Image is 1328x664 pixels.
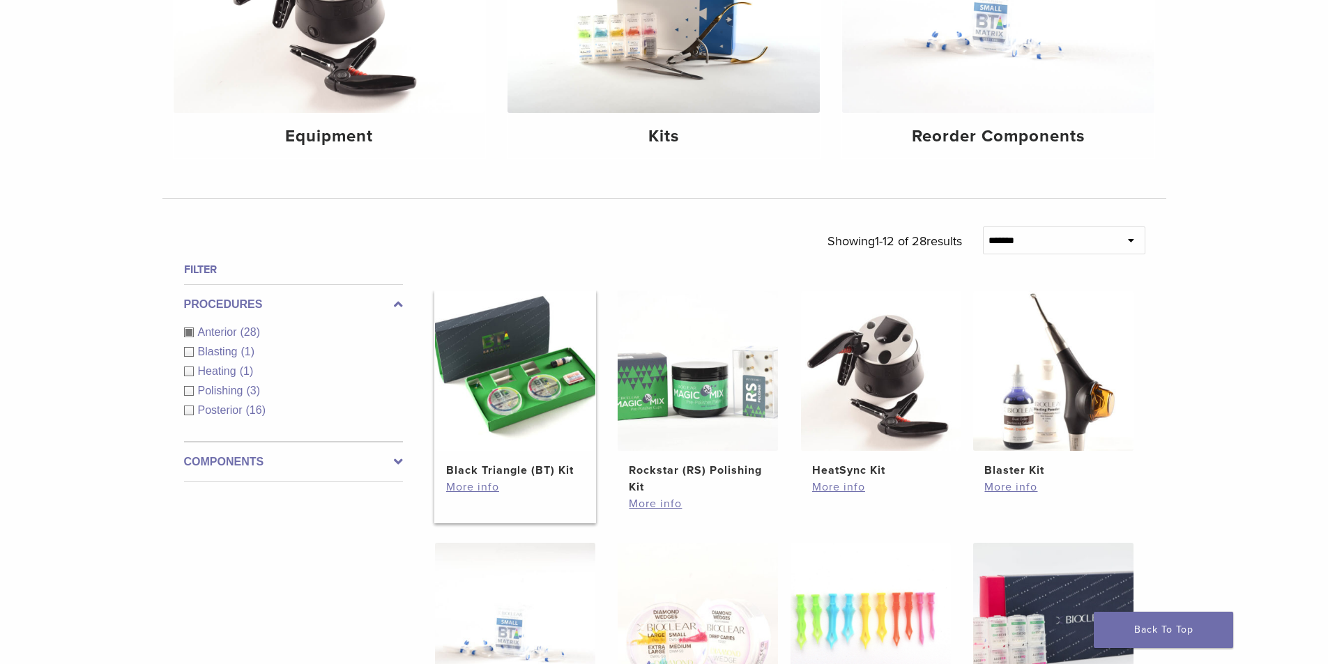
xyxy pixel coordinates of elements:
a: More info [984,479,1122,495]
img: Blaster Kit [973,291,1134,451]
a: More info [812,479,950,495]
span: (3) [246,385,260,396]
a: Rockstar (RS) Polishing KitRockstar (RS) Polishing Kit [617,291,779,495]
a: HeatSync KitHeatSync Kit [800,291,963,479]
h2: Blaster Kit [984,462,1122,479]
span: (1) [240,365,254,377]
span: Heating [198,365,240,377]
span: (16) [246,404,266,416]
a: Back To Top [1094,612,1233,648]
span: (28) [241,326,260,338]
h2: HeatSync Kit [812,462,950,479]
h4: Filter [184,261,403,278]
h4: Reorder Components [853,124,1143,149]
label: Components [184,454,403,470]
a: More info [629,495,767,512]
a: More info [446,479,584,495]
span: Posterior [198,404,246,416]
span: Blasting [198,346,241,357]
a: Black Triangle (BT) KitBlack Triangle (BT) Kit [434,291,597,479]
label: Procedures [184,296,403,313]
span: (1) [241,346,254,357]
img: Rockstar (RS) Polishing Kit [618,291,778,451]
h2: Black Triangle (BT) Kit [446,462,584,479]
h2: Rockstar (RS) Polishing Kit [629,462,767,495]
h4: Kits [519,124,809,149]
img: Black Triangle (BT) Kit [435,291,595,451]
span: 1-12 of 28 [875,233,926,249]
p: Showing results [827,226,962,256]
h4: Equipment [185,124,475,149]
span: Anterior [198,326,241,338]
a: Blaster KitBlaster Kit [972,291,1135,479]
span: Polishing [198,385,247,396]
img: HeatSync Kit [801,291,961,451]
